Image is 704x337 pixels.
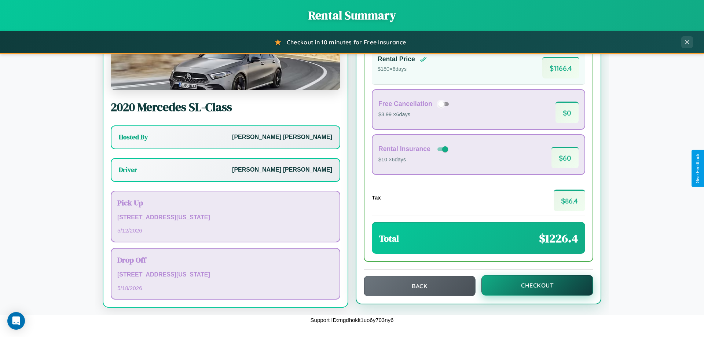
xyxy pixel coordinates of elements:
[378,145,430,153] h4: Rental Insurance
[695,154,700,183] div: Give Feedback
[378,155,450,165] p: $10 × 6 days
[539,230,578,246] span: $ 1226.4
[378,55,415,63] h4: Rental Price
[119,165,137,174] h3: Driver
[554,190,585,211] span: $ 86.4
[7,7,697,23] h1: Rental Summary
[378,65,427,74] p: $ 180 × 6 days
[117,226,334,235] p: 5 / 12 / 2026
[542,57,579,78] span: $ 1166.4
[287,39,406,46] span: Checkout in 10 minutes for Free Insurance
[119,133,148,142] h3: Hosted By
[232,132,332,143] p: [PERSON_NAME] [PERSON_NAME]
[7,312,25,330] div: Open Intercom Messenger
[378,100,432,108] h4: Free Cancellation
[311,315,394,325] p: Support ID: mgdhoklt1uo6y703ny6
[232,165,332,175] p: [PERSON_NAME] [PERSON_NAME]
[551,147,579,168] span: $ 60
[117,270,334,280] p: [STREET_ADDRESS][US_STATE]
[117,254,334,265] h3: Drop Off
[378,110,451,120] p: $3.99 × 6 days
[481,275,593,296] button: Checkout
[117,212,334,223] p: [STREET_ADDRESS][US_STATE]
[372,194,381,201] h4: Tax
[111,99,340,115] h2: 2020 Mercedes SL-Class
[364,276,476,296] button: Back
[379,232,399,245] h3: Total
[117,197,334,208] h3: Pick Up
[555,102,579,123] span: $ 0
[117,283,334,293] p: 5 / 18 / 2026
